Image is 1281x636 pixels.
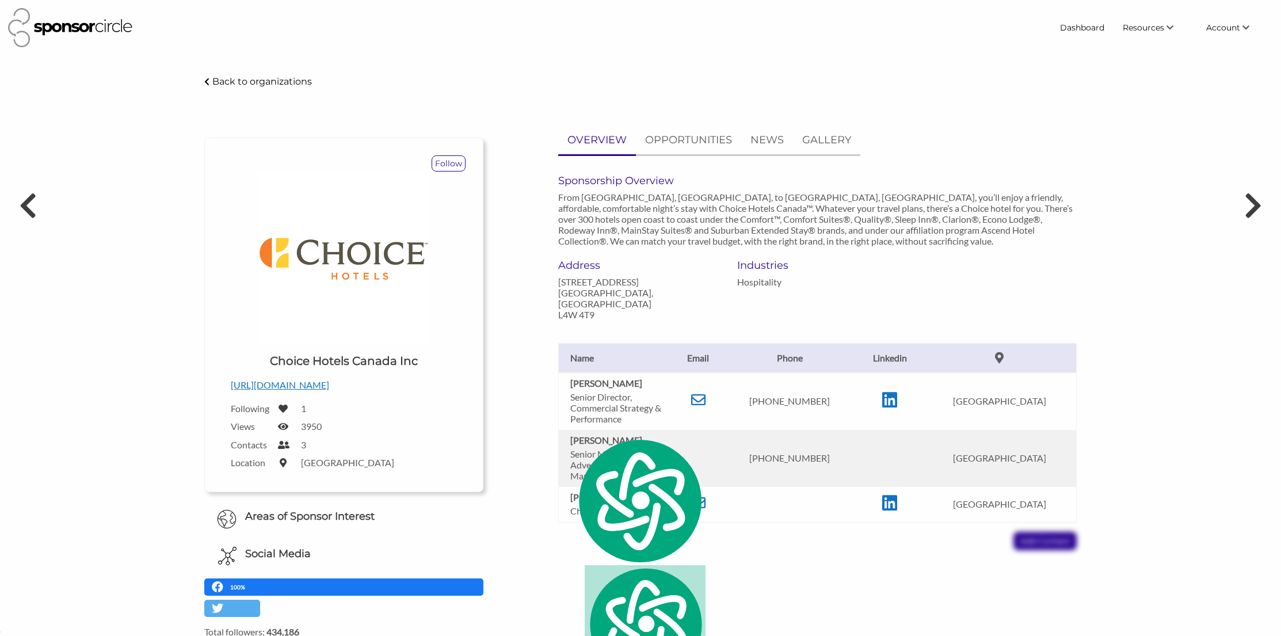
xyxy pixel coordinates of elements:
h1: Choice Hotels Canada Inc [270,353,418,369]
img: logo.svg [573,436,706,565]
h6: Address [558,259,719,272]
b: [PERSON_NAME] [570,378,642,389]
p: Back to organizations [212,76,312,87]
label: [GEOGRAPHIC_DATA] [301,457,394,468]
span: Account [1206,22,1240,33]
p: [GEOGRAPHIC_DATA] [929,395,1070,406]
th: Phone [723,343,857,372]
th: Email [674,343,723,372]
th: Name [559,343,674,372]
li: Account [1197,17,1273,38]
p: [URL][DOMAIN_NAME] [231,378,457,393]
h6: Social Media [245,547,311,561]
li: Resources [1114,17,1197,38]
a: Dashboard [1051,17,1114,38]
label: Views [231,421,271,432]
img: Social Media Icon [218,547,237,565]
p: [GEOGRAPHIC_DATA] [929,498,1070,509]
p: GALLERY [802,132,851,148]
label: Location [231,457,271,468]
p: Chief Executive Officer [570,505,668,516]
p: 100% [230,582,248,593]
p: L4W 4T9 [558,309,719,320]
h6: Areas of Sponsor Interest [196,509,492,524]
p: NEWS [750,132,784,148]
p: Hospitality [737,276,898,287]
p: [PHONE_NUMBER] [729,395,851,406]
b: [PERSON_NAME] [570,492,642,502]
p: [PHONE_NUMBER] [729,452,851,463]
p: Senior Director, Commercial Strategy & Performance [570,391,668,424]
label: Following [231,403,271,414]
p: OPPORTUNITIES [645,132,732,148]
p: [GEOGRAPHIC_DATA], [GEOGRAPHIC_DATA] [558,287,719,309]
p: Follow [432,156,465,171]
img: Logo [258,172,430,344]
label: 3 [301,439,306,450]
p: [GEOGRAPHIC_DATA] [929,452,1070,463]
img: Sponsor Circle Logo [8,8,132,47]
h6: Sponsorship Overview [558,174,1076,187]
b: [PERSON_NAME] [570,435,642,445]
img: Globe Icon [217,509,237,529]
p: OVERVIEW [567,132,627,148]
h6: Industries [737,259,898,272]
label: 3950 [301,421,322,432]
th: Linkedin [857,343,923,372]
label: Contacts [231,439,271,450]
span: Resources [1123,22,1164,33]
p: [STREET_ADDRESS] [558,276,719,287]
label: 1 [301,403,306,414]
p: From [GEOGRAPHIC_DATA], [GEOGRAPHIC_DATA], to [GEOGRAPHIC_DATA], [GEOGRAPHIC_DATA], you’ll enjoy ... [558,192,1076,246]
p: Senior Manager of Advertising & B2B Marketing [570,448,668,481]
